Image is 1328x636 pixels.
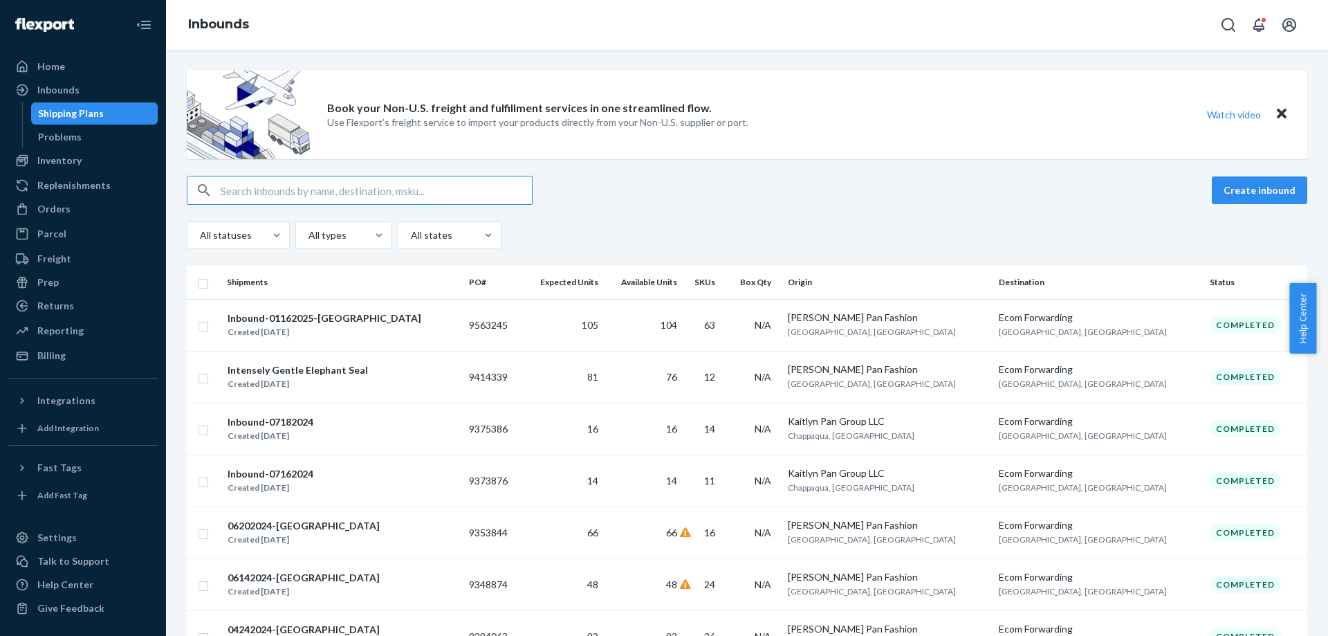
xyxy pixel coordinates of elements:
span: [GEOGRAPHIC_DATA], [GEOGRAPHIC_DATA] [999,430,1167,441]
button: Open Search Box [1215,11,1242,39]
span: 66 [587,527,598,538]
span: 24 [704,579,715,590]
div: Inbound-01162025-[GEOGRAPHIC_DATA] [228,311,421,325]
div: Freight [37,252,71,266]
div: Inbounds [37,83,80,97]
button: Open account menu [1275,11,1303,39]
div: Fast Tags [37,461,82,475]
span: 12 [704,371,715,383]
button: Help Center [1289,283,1316,354]
a: Add Fast Tag [8,484,158,507]
span: 63 [704,319,715,331]
input: All states [409,228,411,242]
a: Reporting [8,320,158,342]
div: Help Center [37,578,93,592]
span: 48 [666,579,677,590]
span: 105 [582,319,598,331]
input: Search inbounds by name, destination, msku... [221,176,532,204]
span: N/A [755,527,771,538]
div: Ecom Forwarding [999,570,1199,584]
span: [GEOGRAPHIC_DATA], [GEOGRAPHIC_DATA] [999,379,1167,389]
a: Inbounds [8,79,158,101]
div: Ecom Forwarding [999,622,1199,636]
a: Prep [8,271,158,293]
a: Orders [8,198,158,220]
div: Add Integration [37,422,99,434]
a: Settings [8,527,158,549]
a: Replenishments [8,174,158,197]
div: Orders [37,202,71,216]
button: Create inbound [1212,176,1307,204]
div: Created [DATE] [228,429,313,443]
div: [PERSON_NAME] Pan Fashion [788,622,988,636]
div: Ecom Forwarding [999,518,1199,532]
a: Billing [8,345,158,367]
a: Inventory [8,149,158,172]
div: Kaitlyn Pan Group LLC [788,466,988,480]
td: 9353844 [463,507,522,558]
div: Home [37,60,65,73]
span: [GEOGRAPHIC_DATA], [GEOGRAPHIC_DATA] [999,534,1167,545]
input: All statuses [199,228,200,242]
span: N/A [755,475,771,487]
th: Shipments [221,266,463,299]
span: 16 [666,423,677,435]
div: 06202024-[GEOGRAPHIC_DATA] [228,519,380,533]
span: [GEOGRAPHIC_DATA], [GEOGRAPHIC_DATA] [999,586,1167,597]
div: Replenishments [37,179,111,192]
div: Inventory [37,154,82,167]
ol: breadcrumbs [177,5,260,45]
th: SKUs [683,266,727,299]
div: Problems [38,130,82,144]
button: Watch video [1198,105,1270,125]
button: Fast Tags [8,457,158,479]
div: Created [DATE] [228,481,313,495]
div: Completed [1210,420,1281,437]
div: 06142024-[GEOGRAPHIC_DATA] [228,571,380,585]
div: Returns [37,299,74,313]
span: 11 [704,475,715,487]
a: Parcel [8,223,158,245]
th: Destination [993,266,1204,299]
div: Parcel [37,227,66,241]
span: N/A [755,579,771,590]
div: [PERSON_NAME] Pan Fashion [788,363,988,376]
span: Chappaqua, [GEOGRAPHIC_DATA] [788,482,914,493]
span: [GEOGRAPHIC_DATA], [GEOGRAPHIC_DATA] [999,482,1167,493]
a: Add Integration [8,417,158,439]
div: Talk to Support [37,554,109,568]
td: 9414339 [463,351,522,403]
div: [PERSON_NAME] Pan Fashion [788,311,988,325]
div: Created [DATE] [228,585,380,599]
button: Integrations [8,390,158,412]
span: N/A [755,371,771,383]
div: Created [DATE] [228,533,380,547]
th: Available Units [604,266,683,299]
a: Returns [8,295,158,317]
p: Use Flexport’s freight service to import your products directly from your Non-U.S. supplier or port. [327,116,748,129]
span: 81 [587,371,598,383]
div: Prep [37,275,59,289]
td: 9373876 [463,455,522,507]
td: 9563245 [463,299,522,351]
td: 9348874 [463,558,522,610]
div: Completed [1210,576,1281,593]
th: Box Qty [726,266,782,299]
div: [PERSON_NAME] Pan Fashion [788,570,988,584]
a: Shipping Plans [31,102,158,125]
div: Kaitlyn Pan Group LLC [788,415,988,428]
a: Problems [31,126,158,148]
div: Inbound-07182024 [228,415,313,429]
div: Created [DATE] [228,377,368,391]
button: Talk to Support [8,550,158,572]
span: 14 [666,475,677,487]
a: Help Center [8,574,158,596]
span: Chappaqua, [GEOGRAPHIC_DATA] [788,430,914,441]
div: Shipping Plans [38,107,104,120]
span: 76 [666,371,677,383]
span: 16 [704,527,715,538]
span: 66 [666,527,677,538]
span: 48 [587,579,598,590]
button: Give Feedback [8,597,158,619]
div: Add Fast Tag [37,489,87,501]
